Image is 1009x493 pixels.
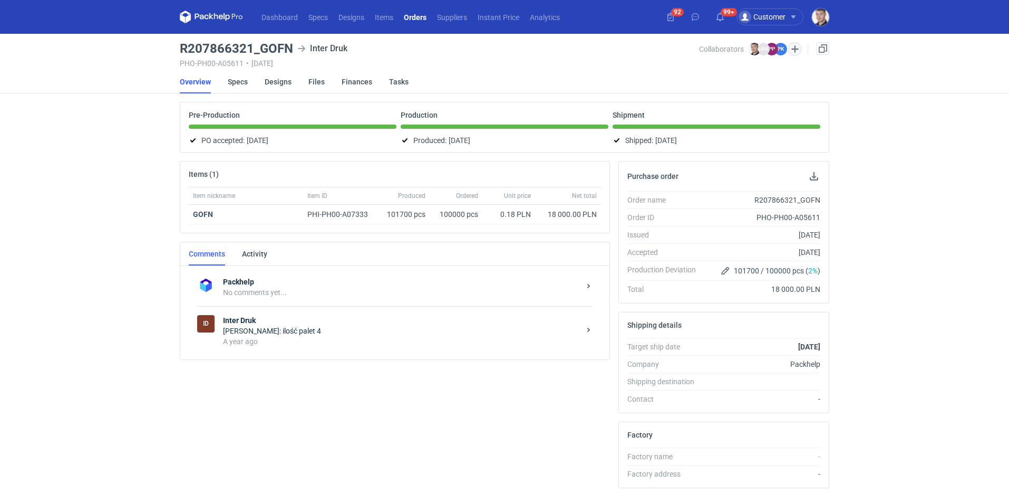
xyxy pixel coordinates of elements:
a: Specs [303,11,333,23]
div: PO accepted: [189,134,396,147]
span: [DATE] [655,134,677,147]
figcaption: PP [765,43,778,55]
a: Activity [242,242,267,266]
div: Customer [739,11,785,23]
a: Orders [399,11,432,23]
p: Shipment [613,111,645,119]
div: 100000 pcs [430,205,482,224]
h2: Shipping details [627,321,682,329]
div: Accepted [627,247,704,258]
img: Maciej Sikora [812,8,829,26]
img: Packhelp [197,277,215,294]
div: A year ago [223,336,580,347]
a: Items [370,11,399,23]
span: Produced [398,192,425,200]
figcaption: PK [774,43,787,55]
div: PHO-PH00-A05611 [DATE] [180,59,699,68]
span: 101700 / 100000 pcs ( ) [734,266,820,276]
span: [DATE] [449,134,470,147]
div: [DATE] [704,247,820,258]
a: Overview [180,70,211,93]
div: Factory address [627,469,704,479]
div: [DATE] [704,230,820,240]
a: Suppliers [432,11,472,23]
div: Inter Druk [197,315,215,333]
div: Factory name [627,451,704,462]
figcaption: ID [197,315,215,333]
div: Company [627,359,704,369]
a: GOFN [193,210,213,219]
div: 101700 pcs [382,205,430,224]
div: 18 000.00 PLN [704,284,820,295]
a: Tasks [389,70,409,93]
span: 2% [808,267,818,275]
div: - [704,394,820,404]
div: Shipped: [613,134,820,147]
div: PHI-PH00-A07333 [307,209,378,220]
div: 0.18 PLN [487,209,531,220]
img: Maciej Sikora [748,43,761,55]
button: 99+ [712,8,729,25]
a: Analytics [525,11,565,23]
a: Comments [189,242,225,266]
span: Collaborators [699,45,744,53]
a: Designs [265,70,292,93]
p: Pre-Production [189,111,240,119]
a: Specs [228,70,248,93]
div: Inter Druk [297,42,347,55]
div: Target ship date [627,342,704,352]
div: Contact [627,394,704,404]
div: - [704,469,820,479]
figcaption: MM [757,43,770,55]
div: No comments yet... [223,287,580,298]
span: • [246,59,249,68]
div: Production Deviation [627,264,704,277]
button: Edit production Deviation [719,264,732,277]
div: Order ID [627,212,704,223]
div: [PERSON_NAME]: ilość palet 4 [223,326,580,336]
div: R207866321_GOFN [704,195,820,205]
div: Shipping destination [627,376,704,387]
span: Ordered [456,192,478,200]
h2: Factory [627,431,653,439]
button: Edit collaborators [788,42,802,56]
strong: Inter Druk [223,315,580,326]
strong: [DATE] [798,343,820,351]
div: Total [627,284,704,295]
div: Packhelp [704,359,820,369]
div: PHO-PH00-A05611 [704,212,820,223]
a: Finances [342,70,372,93]
button: Customer [736,8,812,25]
a: Files [308,70,325,93]
div: Order name [627,195,704,205]
h2: Items (1) [189,170,219,178]
button: Download PO [808,170,820,183]
span: Unit price [504,192,531,200]
span: Net total [572,192,597,200]
a: Instant Price [472,11,525,23]
span: Item ID [307,192,327,200]
button: 92 [662,8,679,25]
p: Production [401,111,438,119]
a: Duplicate [817,42,829,55]
span: [DATE] [247,134,268,147]
div: Issued [627,230,704,240]
a: Designs [333,11,370,23]
h2: Purchase order [627,172,678,181]
strong: Packhelp [223,277,580,287]
div: 18 000.00 PLN [539,209,597,220]
a: Dashboard [256,11,303,23]
svg: Packhelp Pro [180,11,243,23]
div: Produced: [401,134,608,147]
span: Item nickname [193,192,235,200]
h3: R207866321_GOFN [180,42,293,55]
div: - [704,451,820,462]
